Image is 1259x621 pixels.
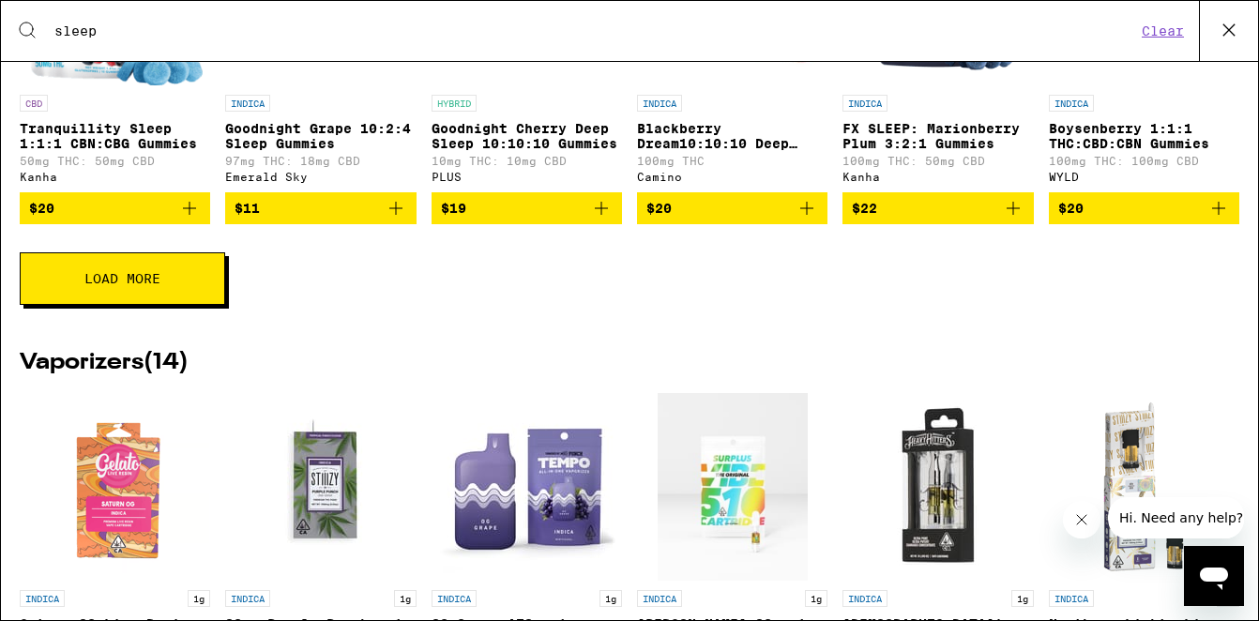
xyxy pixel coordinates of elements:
[235,201,260,216] span: $11
[1049,95,1094,112] p: INDICA
[188,590,210,607] p: 1g
[225,171,416,183] div: Emerald Sky
[1049,171,1239,183] div: WYLD
[1049,121,1239,151] p: Boysenberry 1:1:1 THC:CBD:CBN Gummies
[432,192,622,224] button: Add to bag
[842,121,1033,151] p: FX SLEEP: Marionberry Plum 3:2:1 Gummies
[842,95,887,112] p: INDICA
[432,121,622,151] p: Goodnight Cherry Deep Sleep 10:10:10 Gummies
[842,155,1033,167] p: 100mg THC: 50mg CBD
[852,201,877,216] span: $22
[20,171,210,183] div: Kanha
[432,171,622,183] div: PLUS
[1184,546,1244,606] iframe: Button to launch messaging window
[1049,590,1094,607] p: INDICA
[1063,501,1100,538] iframe: Close message
[842,171,1033,183] div: Kanha
[225,192,416,224] button: Add to bag
[20,352,1239,374] h2: Vaporizers ( 14 )
[20,252,225,305] button: Load More
[432,95,477,112] p: HYBRID
[637,121,827,151] p: Blackberry Dream10:10:10 Deep Sleep Gummies
[842,590,887,607] p: INDICA
[805,590,827,607] p: 1g
[432,155,622,167] p: 10mg THC: 10mg CBD
[84,272,160,285] span: Load More
[432,393,620,581] img: Tempo - OG Grape AIO - 1g
[20,121,210,151] p: Tranquillity Sleep 1:1:1 CBN:CBG Gummies
[394,590,417,607] p: 1g
[1049,192,1239,224] button: Add to bag
[225,590,270,607] p: INDICA
[1136,23,1190,39] button: Clear
[1050,393,1237,581] img: STIIIZY - Northern Lights Live Resin Liquid Diamond - 1g
[1049,155,1239,167] p: 100mg THC: 100mg CBD
[227,393,415,581] img: STIIIZY - OG - Purple Punch - 1g
[637,155,827,167] p: 100mg THC
[658,393,808,581] img: Surplus - King Louie OG - 1g
[20,155,210,167] p: 50mg THC: 50mg CBD
[637,171,827,183] div: Camino
[225,121,416,151] p: Goodnight Grape 10:2:4 Sleep Gummies
[1011,590,1034,607] p: 1g
[1058,201,1084,216] span: $20
[637,590,682,607] p: INDICA
[637,192,827,224] button: Add to bag
[225,155,416,167] p: 97mg THC: 18mg CBD
[842,192,1033,224] button: Add to bag
[1108,497,1244,538] iframe: Message from company
[20,192,210,224] button: Add to bag
[844,393,1032,581] img: Heavy Hitters - God's Gift Ultra - 1g
[53,23,1136,39] input: Search for products & categories
[20,590,65,607] p: INDICA
[22,393,209,581] img: Gelato - Saturn OG Live Resin - 1g
[637,95,682,112] p: INDICA
[599,590,622,607] p: 1g
[225,95,270,112] p: INDICA
[646,201,672,216] span: $20
[441,201,466,216] span: $19
[432,590,477,607] p: INDICA
[29,201,54,216] span: $20
[20,95,48,112] p: CBD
